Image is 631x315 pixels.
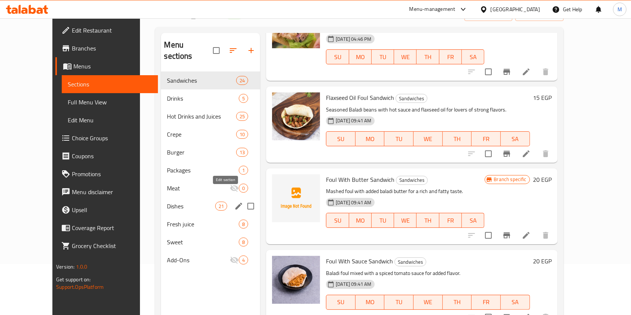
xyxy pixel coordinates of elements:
[472,131,501,146] button: FR
[167,238,239,247] span: Sweet
[326,49,349,64] button: SU
[395,258,426,266] span: Sandwiches
[442,215,459,226] span: FR
[161,125,260,143] div: Crepe10
[272,174,320,222] img: Foul With Butter Sandwich
[475,297,498,308] span: FR
[446,134,469,144] span: TH
[409,5,455,14] div: Menu-management
[491,176,530,183] span: Branch specific
[62,111,158,129] a: Edit Menu
[443,295,472,310] button: TH
[394,49,417,64] button: WE
[55,57,158,75] a: Menus
[167,184,230,193] span: Meat
[237,149,248,156] span: 13
[522,149,531,158] a: Edit menu item
[236,148,248,157] div: items
[76,262,88,272] span: 1.0.0
[56,262,74,272] span: Version:
[462,49,484,64] button: SA
[55,201,158,219] a: Upsell
[420,215,436,226] span: TH
[333,199,374,206] span: [DATE] 09:41 AM
[537,226,555,244] button: delete
[62,93,158,111] a: Full Menu View
[230,184,239,193] svg: Inactive section
[239,94,248,103] div: items
[161,251,260,269] div: Add-Ons4
[442,52,459,62] span: FR
[236,130,248,139] div: items
[161,107,260,125] div: Hot Drinks and Juices25
[72,134,152,143] span: Choice Groups
[417,49,439,64] button: TH
[326,131,356,146] button: SU
[167,130,236,139] span: Crepe
[522,231,531,240] a: Edit menu item
[359,134,382,144] span: MO
[533,256,552,266] h6: 20 EGP
[333,281,374,288] span: [DATE] 09:41 AM
[55,237,158,255] a: Grocery Checklist
[161,215,260,233] div: Fresh juice8
[396,176,428,185] div: Sandwiches
[501,295,530,310] button: SA
[272,92,320,140] img: Flaxseed Oil Foul Sandwich
[72,223,152,232] span: Coverage Report
[239,257,248,264] span: 4
[462,213,484,228] button: SA
[352,215,369,226] span: MO
[372,213,394,228] button: TU
[68,80,152,89] span: Sections
[537,63,555,81] button: delete
[326,105,530,114] p: Seasoned Baladi beans with hot sauce and flaxseed oil for lovers of strong flavors.
[68,98,152,107] span: Full Menu View
[72,152,152,160] span: Coupons
[167,148,236,157] div: Burger
[56,275,91,284] span: Get support on:
[387,134,411,144] span: TU
[329,134,353,144] span: SU
[55,183,158,201] a: Menu disclaimer
[501,131,530,146] button: SA
[239,95,248,102] span: 5
[481,64,496,80] span: Select to update
[414,295,443,310] button: WE
[359,297,382,308] span: MO
[375,52,391,62] span: TU
[216,203,227,210] span: 21
[167,220,239,229] span: Fresh juice
[329,52,346,62] span: SU
[239,185,248,192] span: 0
[326,174,394,185] span: Foul With Butter Sandwich
[55,39,158,57] a: Branches
[326,295,356,310] button: SU
[465,52,481,62] span: SA
[73,62,152,71] span: Menus
[167,76,236,85] div: Sandwiches
[472,295,501,310] button: FR
[167,112,236,121] span: Hot Drinks and Juices
[167,166,239,175] span: Packages
[215,202,227,211] div: items
[55,129,158,147] a: Choice Groups
[375,215,391,226] span: TU
[208,43,224,58] span: Select all sections
[237,131,248,138] span: 10
[537,145,555,163] button: delete
[326,213,349,228] button: SU
[72,26,152,35] span: Edit Restaurant
[384,131,414,146] button: TU
[161,89,260,107] div: Drinks5
[236,76,248,85] div: items
[72,205,152,214] span: Upsell
[394,213,417,228] button: WE
[237,77,248,84] span: 24
[161,197,260,215] div: Dishes21edit
[239,184,248,193] div: items
[224,42,242,59] span: Sort sections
